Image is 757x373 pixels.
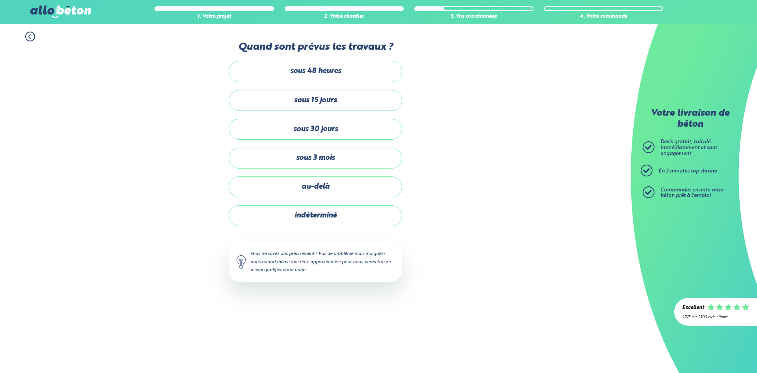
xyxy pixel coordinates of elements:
div: Vous ne savez pas précisément ? Pas de problème mais indiquez-nous quand même une date approximat... [229,242,402,281]
div: 3. Vos coordonnées [414,14,533,20]
iframe: Help widget launcher [687,342,748,364]
label: sous 48 heures [229,61,402,82]
img: allobéton [30,6,91,18]
div: 1. Votre projet [155,14,274,20]
label: sous 15 jours [229,90,402,111]
label: sous 30 jours [229,119,402,140]
div: 2. Votre chantier [285,14,404,20]
div: 4. Votre commande [544,14,663,20]
label: indéterminé [229,205,402,226]
label: sous 3 mois [229,148,402,169]
label: Quand sont prévus les travaux ? [229,41,402,53]
label: au-delà [229,176,402,197]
